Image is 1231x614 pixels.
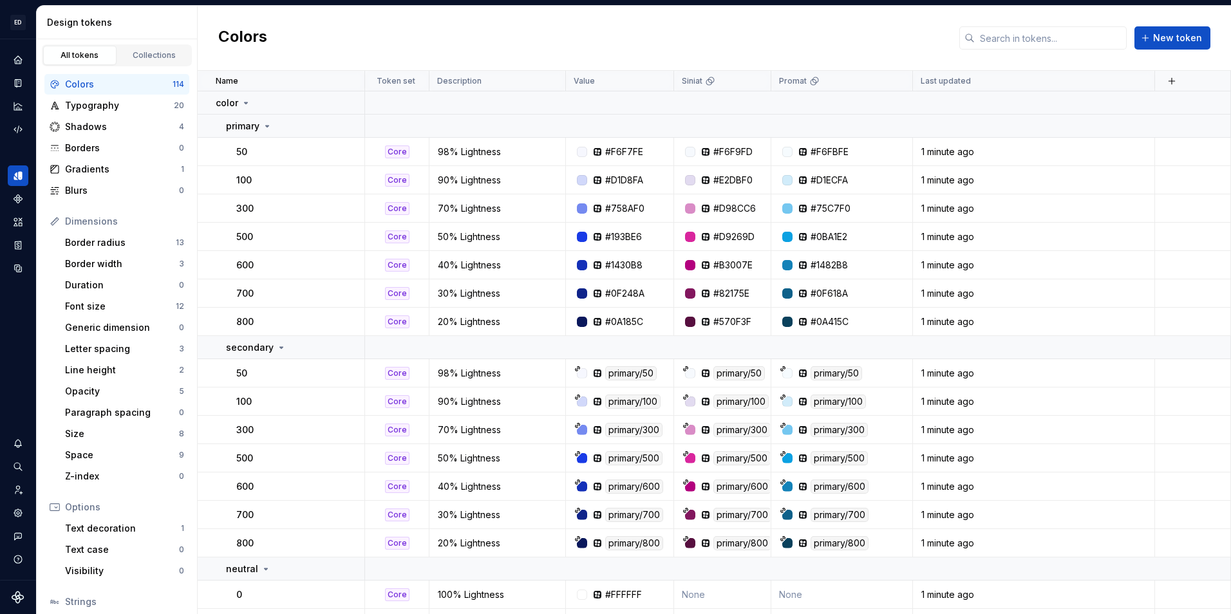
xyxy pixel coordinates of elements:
[811,366,862,380] div: primary/50
[60,381,189,402] a: Opacity5
[176,301,184,312] div: 12
[921,76,971,86] p: Last updated
[65,300,176,313] div: Font size
[60,275,189,295] a: Duration0
[179,365,184,375] div: 2
[44,95,189,116] a: Typography20
[8,433,28,454] div: Notifications
[236,537,254,550] p: 800
[811,174,848,187] div: #D1ECFA
[713,174,753,187] div: #E2DBF0
[236,452,253,465] p: 500
[713,508,771,522] div: primary/700
[60,561,189,581] a: Visibility0
[605,259,643,272] div: #1430B8
[430,145,565,158] div: 98% Lightness
[914,395,1154,408] div: 1 minute ago
[811,451,868,465] div: primary/500
[236,508,254,521] p: 700
[65,449,179,461] div: Space
[236,423,254,436] p: 300
[437,76,482,86] p: Description
[226,341,274,354] p: secondary
[8,526,28,546] div: Contact support
[65,78,173,91] div: Colors
[3,8,33,36] button: ED
[179,544,184,555] div: 0
[605,508,663,522] div: primary/700
[385,230,409,243] div: Core
[65,406,179,419] div: Paragraph spacing
[65,215,184,228] div: Dimensions
[430,452,565,465] div: 50% Lightness
[8,479,28,500] a: Invite team
[60,539,189,560] a: Text case0
[385,480,409,493] div: Core
[713,287,749,300] div: #82175E
[48,50,112,60] div: All tokens
[713,395,769,409] div: primary/100
[236,367,247,380] p: 50
[65,163,181,176] div: Gradients
[430,315,565,328] div: 20% Lightness
[226,563,258,575] p: neutral
[430,537,565,550] div: 20% Lightness
[605,145,643,158] div: #F6F7FE
[176,237,184,248] div: 13
[377,76,415,86] p: Token set
[60,445,189,465] a: Space9
[914,452,1154,465] div: 1 minute ago
[236,287,254,300] p: 700
[8,235,28,256] a: Storybook stories
[8,165,28,186] a: Design tokens
[65,279,179,292] div: Duration
[1134,26,1210,50] button: New token
[8,119,28,140] a: Code automation
[430,287,565,300] div: 30% Lightness
[430,395,565,408] div: 90% Lightness
[122,50,187,60] div: Collections
[811,287,848,300] div: #0F618A
[179,322,184,333] div: 0
[65,543,179,556] div: Text case
[1153,32,1202,44] span: New token
[430,230,565,243] div: 50% Lightness
[236,395,252,408] p: 100
[713,536,771,550] div: primary/800
[8,73,28,93] a: Documentation
[65,99,174,112] div: Typography
[779,76,807,86] p: Promat
[811,508,869,522] div: primary/700
[60,423,189,444] a: Size8
[65,564,179,577] div: Visibility
[385,395,409,408] div: Core
[8,50,28,70] a: Home
[173,79,184,89] div: 114
[430,588,565,601] div: 100% Lightness
[605,174,643,187] div: #D1D8FA
[179,407,184,418] div: 0
[65,184,179,197] div: Blurs
[574,76,595,86] p: Value
[605,588,642,601] div: #FFFFFF
[385,259,409,272] div: Core
[216,76,238,86] p: Name
[430,202,565,215] div: 70% Lightness
[60,360,189,380] a: Line height2
[236,202,254,215] p: 300
[914,480,1154,493] div: 1 minute ago
[914,287,1154,300] div: 1 minute ago
[44,180,189,201] a: Blurs0
[914,537,1154,550] div: 1 minute ago
[179,280,184,290] div: 0
[236,230,253,243] p: 500
[914,588,1154,601] div: 1 minute ago
[8,212,28,232] a: Assets
[811,230,847,243] div: #0BA1E2
[44,138,189,158] a: Borders0
[385,537,409,550] div: Core
[179,122,184,132] div: 4
[12,591,24,604] a: Supernova Logo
